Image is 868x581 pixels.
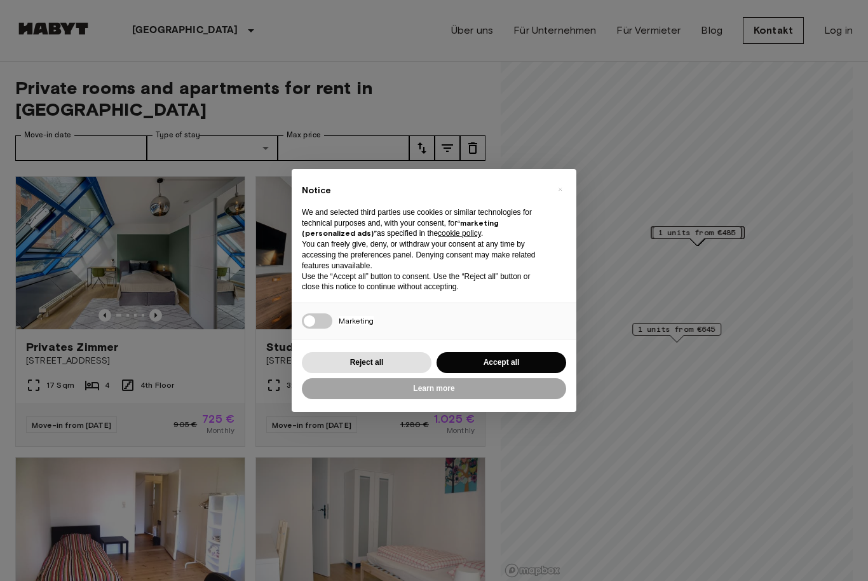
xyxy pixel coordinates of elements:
strong: “marketing (personalized ads)” [302,218,499,238]
button: Reject all [302,352,431,373]
p: You can freely give, deny, or withdraw your consent at any time by accessing the preferences pane... [302,239,546,271]
span: × [558,182,562,197]
p: Use the “Accept all” button to consent. Use the “Reject all” button or close this notice to conti... [302,271,546,293]
span: Marketing [339,316,374,325]
a: cookie policy [438,229,481,238]
button: Learn more [302,378,566,399]
button: Accept all [437,352,566,373]
p: We and selected third parties use cookies or similar technologies for technical purposes and, wit... [302,207,546,239]
button: Close this notice [550,179,570,200]
h2: Notice [302,184,546,197]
